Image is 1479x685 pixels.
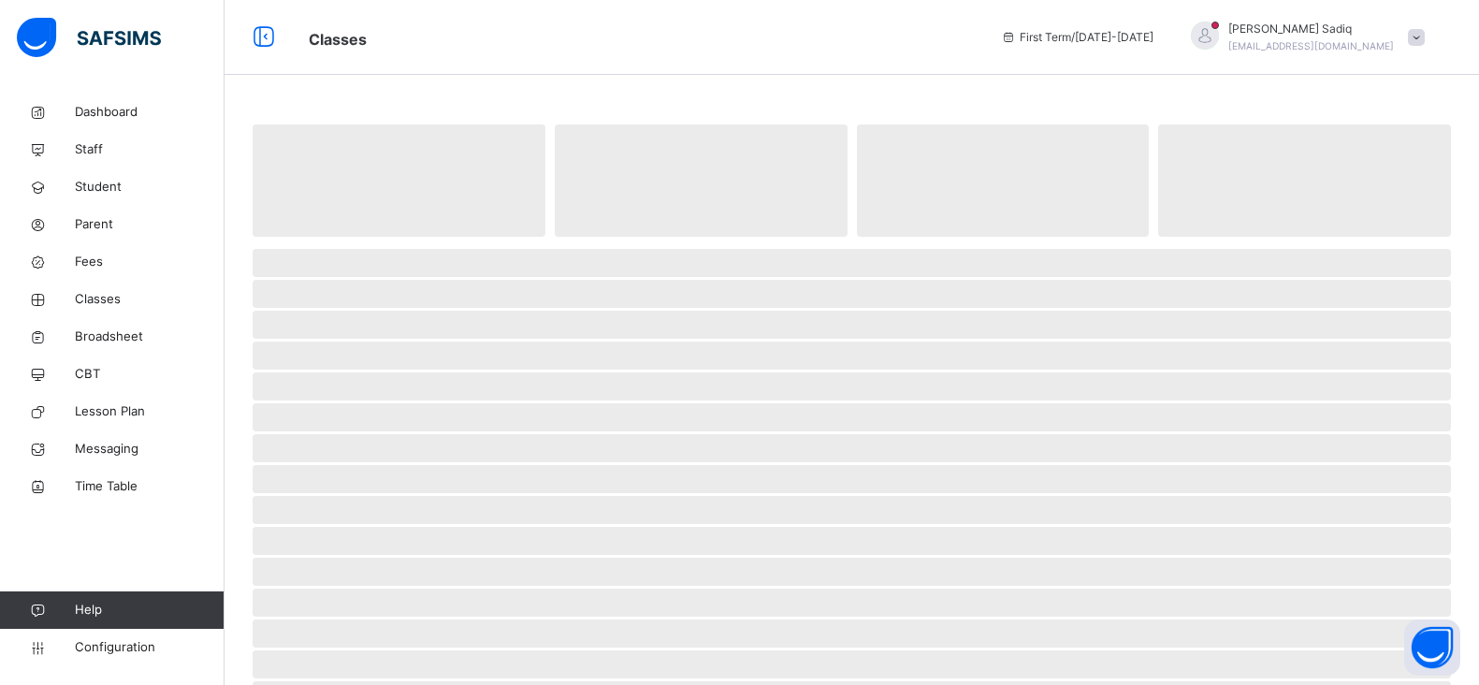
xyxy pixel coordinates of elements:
[253,558,1451,586] span: ‌
[253,249,1451,277] span: ‌
[253,342,1451,370] span: ‌
[253,465,1451,493] span: ‌
[253,527,1451,555] span: ‌
[75,103,225,122] span: Dashboard
[75,140,225,159] span: Staff
[75,215,225,234] span: Parent
[75,402,225,421] span: Lesson Plan
[1228,40,1394,51] span: [EMAIL_ADDRESS][DOMAIN_NAME]
[253,311,1451,339] span: ‌
[857,124,1150,237] span: ‌
[75,601,224,619] span: Help
[75,638,224,657] span: Configuration
[253,372,1451,401] span: ‌
[555,124,848,237] span: ‌
[75,440,225,459] span: Messaging
[1001,29,1153,46] span: session/term information
[1228,21,1394,37] span: [PERSON_NAME] Sadiq
[75,477,225,496] span: Time Table
[253,124,545,237] span: ‌
[17,18,161,57] img: safsims
[309,30,367,49] span: Classes
[75,290,225,309] span: Classes
[75,253,225,271] span: Fees
[1158,124,1451,237] span: ‌
[253,589,1451,617] span: ‌
[75,328,225,346] span: Broadsheet
[1404,619,1460,676] button: Open asap
[253,403,1451,431] span: ‌
[75,365,225,384] span: CBT
[253,434,1451,462] span: ‌
[75,178,225,197] span: Student
[253,496,1451,524] span: ‌
[253,280,1451,308] span: ‌
[253,619,1451,648] span: ‌
[1172,21,1434,54] div: AbubakarSadiq
[253,650,1451,678] span: ‌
